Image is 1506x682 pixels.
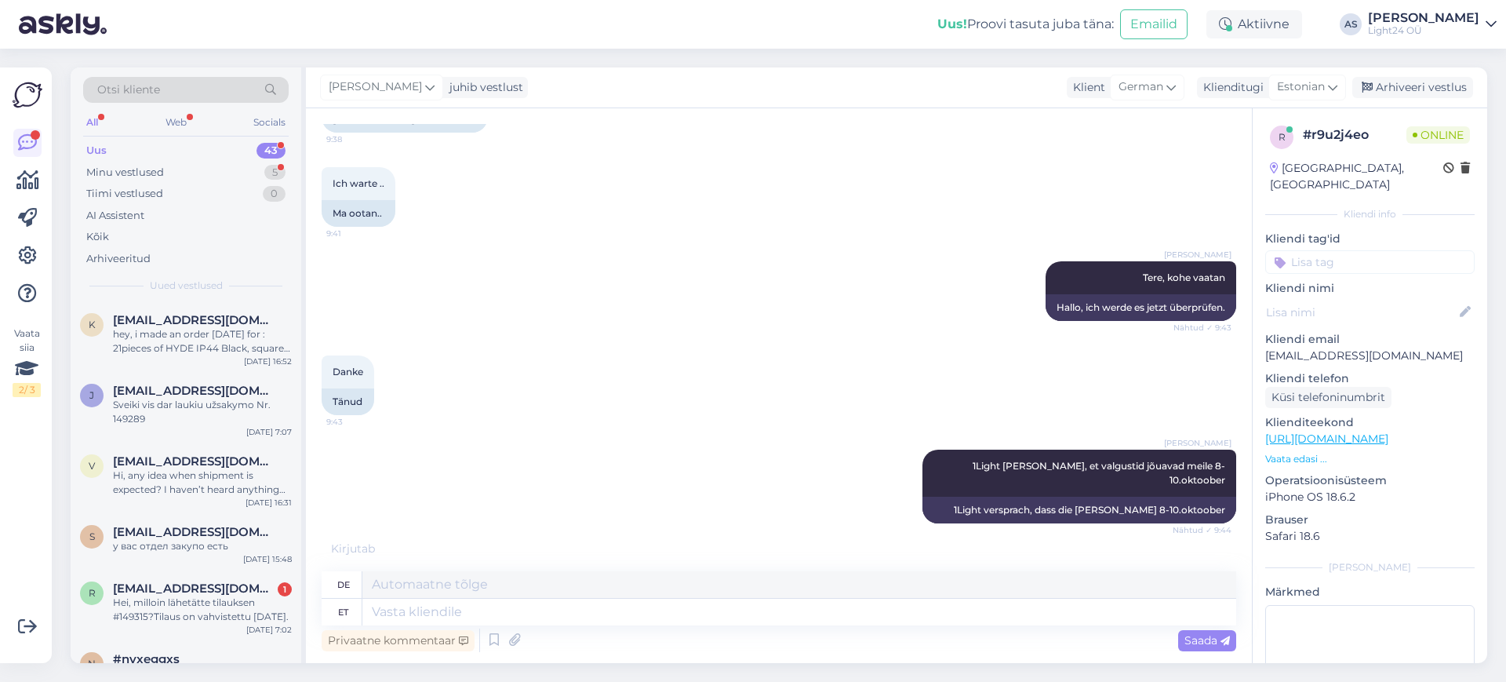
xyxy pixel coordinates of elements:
p: Brauser [1265,512,1475,528]
div: 2 / 3 [13,383,41,397]
b: Uus! [937,16,967,31]
p: Kliendi nimi [1265,280,1475,297]
div: Tiimi vestlused [86,186,163,202]
span: 9:43 [326,416,385,428]
span: [PERSON_NAME] [1164,249,1231,261]
span: German [1119,78,1163,96]
div: hey, i made an order [DATE] for : 21pieces of HYDE IP44 Black, square lamps We opened the package... [113,327,292,356]
button: Emailid [1120,9,1188,39]
span: [PERSON_NAME] [329,78,422,96]
div: 0 [263,186,286,202]
img: Askly Logo [13,80,42,110]
div: Kliendi info [1265,207,1475,221]
span: 9:41 [326,228,385,239]
span: Otsi kliente [97,82,160,98]
p: Safari 18.6 [1265,528,1475,545]
p: [EMAIL_ADDRESS][DOMAIN_NAME] [1265,348,1475,364]
div: [DATE] 15:48 [243,553,292,565]
span: 9:38 [326,133,385,145]
div: Klienditugi [1197,79,1264,96]
span: shahzoda@ovivoelektrik.com.tr [113,525,276,539]
span: [PERSON_NAME] [1164,437,1231,449]
span: #nyxeggxs [113,652,180,666]
div: [PERSON_NAME] [1265,560,1475,574]
span: Nähtud ✓ 9:43 [1173,322,1231,334]
span: Danke [333,366,363,377]
div: Web [162,112,190,133]
div: [PERSON_NAME] [1368,12,1479,24]
div: Proovi tasuta juba täna: [937,15,1114,34]
span: s [89,531,95,542]
div: Arhiveeri vestlus [1352,77,1473,98]
span: r [89,587,96,599]
div: Uus [86,143,107,159]
span: Estonian [1277,78,1325,96]
span: 1Light [PERSON_NAME], et valgustid jõuavad meile 8-10.oktoober [973,460,1225,486]
input: Lisa tag [1265,250,1475,274]
div: Küsi telefoninumbrit [1265,387,1391,408]
span: vanheiningenruud@gmail.com [113,454,276,469]
div: Sveiki vis dar laukiu užsakymo Nr. 149289 [113,398,292,426]
p: Vaata edasi ... [1265,452,1475,466]
a: [PERSON_NAME]Light24 OÜ [1368,12,1497,37]
span: . [375,542,377,556]
span: Nähtud ✓ 9:44 [1173,524,1231,536]
div: Ma ootan.. [322,200,395,227]
div: 1 [278,582,292,596]
span: r [1279,131,1286,143]
div: Klient [1067,79,1105,96]
div: 43 [256,143,286,159]
div: # r9u2j4eo [1303,126,1406,144]
div: [DATE] 16:52 [244,356,292,367]
div: у вас отдел закупо есть [113,539,292,553]
span: k [89,319,96,330]
p: Kliendi email [1265,331,1475,348]
div: Hi, any idea when shipment is expected? I haven’t heard anything yet. Commande n°149638] ([DATE])... [113,469,292,497]
p: iPhone OS 18.6.2 [1265,489,1475,505]
div: Light24 OÜ [1368,24,1479,37]
div: AS [1340,13,1362,35]
div: Hei, milloin lähetätte tilauksen #149315?Tilaus on vahvistettu [DATE]. [113,596,292,624]
div: [DATE] 7:02 [246,624,292,636]
span: justmisius@gmail.com [113,384,276,398]
span: Tere, kohe vaatan [1143,272,1225,283]
div: juhib vestlust [443,79,523,96]
div: 5 [264,165,286,181]
div: [DATE] 7:07 [246,426,292,438]
div: Socials [250,112,289,133]
p: Märkmed [1265,584,1475,600]
div: Kõik [86,229,109,245]
input: Lisa nimi [1266,304,1457,321]
span: Ich warte .. [333,177,384,189]
p: Klienditeekond [1265,414,1475,431]
span: Online [1406,126,1470,144]
span: v [89,460,95,472]
span: Saada [1184,633,1230,647]
div: Vaata siia [13,326,41,397]
div: Tänud [322,388,374,415]
a: [URL][DOMAIN_NAME] [1265,432,1388,446]
div: Hallo, ich werde es jetzt überprüfen. [1046,294,1236,321]
div: [DATE] 16:31 [246,497,292,509]
div: [GEOGRAPHIC_DATA], [GEOGRAPHIC_DATA] [1270,160,1443,193]
span: n [88,658,96,669]
p: Kliendi telefon [1265,370,1475,387]
div: Aktiivne [1206,10,1302,38]
div: AI Assistent [86,208,144,224]
div: Privaatne kommentaar [322,630,475,651]
div: Minu vestlused [86,165,164,181]
div: All [83,112,101,133]
p: Operatsioonisüsteem [1265,472,1475,489]
div: Kirjutab [322,541,1236,557]
div: de [337,571,350,598]
span: ritvaleinonen@hotmail.com [113,582,276,596]
span: j [89,389,94,401]
span: kuninkaantie752@gmail.com [113,313,276,327]
div: et [338,599,348,625]
span: Uued vestlused [150,279,223,293]
div: Arhiveeritud [86,251,151,267]
p: Kliendi tag'id [1265,231,1475,247]
div: 1Light versprach, dass die [PERSON_NAME] 8-10.oktoober [922,497,1236,523]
